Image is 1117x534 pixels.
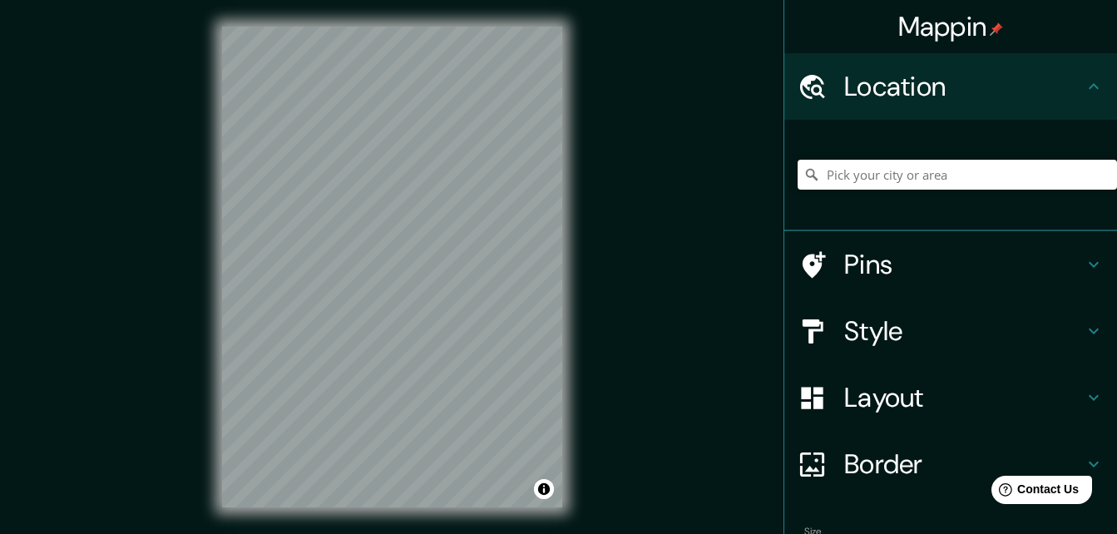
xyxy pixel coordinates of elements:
[784,431,1117,497] div: Border
[898,10,1004,43] h4: Mappin
[844,248,1084,281] h4: Pins
[784,298,1117,364] div: Style
[784,53,1117,120] div: Location
[798,160,1117,190] input: Pick your city or area
[844,314,1084,348] h4: Style
[969,469,1099,516] iframe: Help widget launcher
[534,479,554,499] button: Toggle attribution
[844,447,1084,481] h4: Border
[222,27,562,507] canvas: Map
[784,364,1117,431] div: Layout
[784,231,1117,298] div: Pins
[844,70,1084,103] h4: Location
[844,381,1084,414] h4: Layout
[990,22,1003,36] img: pin-icon.png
